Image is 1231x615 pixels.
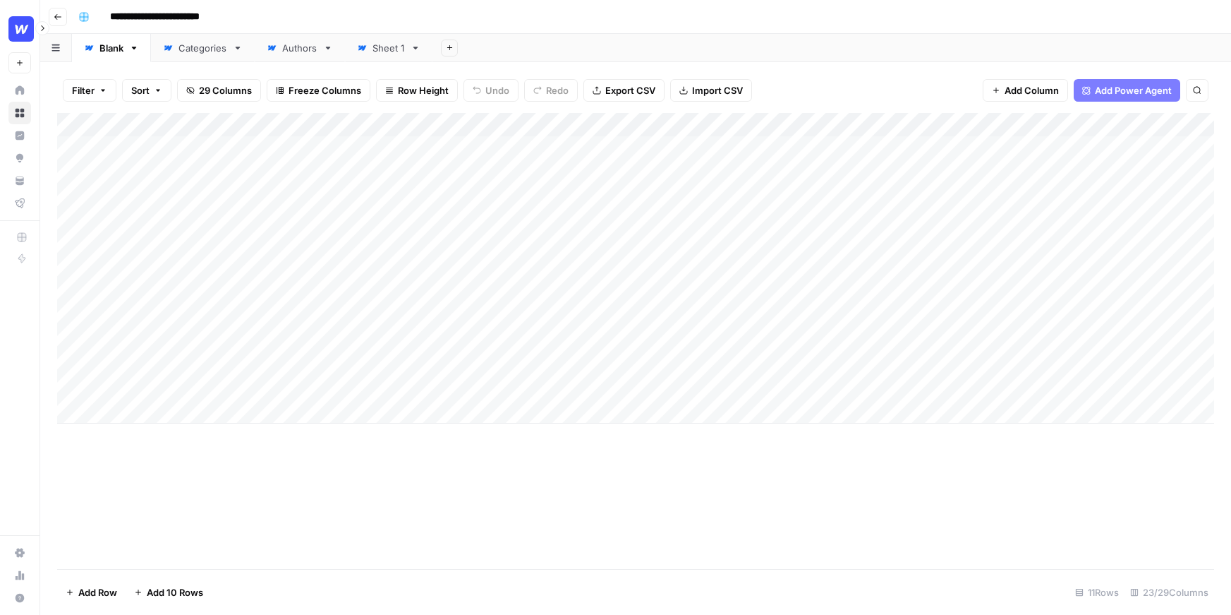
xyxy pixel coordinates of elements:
span: Sort [131,83,150,97]
button: Export CSV [583,79,665,102]
a: Blank [72,34,151,62]
button: Sort [122,79,171,102]
a: Your Data [8,169,31,192]
a: Home [8,79,31,102]
button: 29 Columns [177,79,261,102]
button: Undo [463,79,519,102]
span: Add Column [1005,83,1059,97]
a: Usage [8,564,31,587]
button: Row Height [376,79,458,102]
span: Import CSV [692,83,743,97]
span: Add Power Agent [1095,83,1172,97]
span: Export CSV [605,83,655,97]
div: Sheet 1 [372,41,405,55]
button: Add 10 Rows [126,581,212,604]
span: Add 10 Rows [147,585,203,599]
span: Redo [546,83,569,97]
div: Authors [282,41,317,55]
a: Insights [8,124,31,147]
span: Freeze Columns [289,83,361,97]
button: Filter [63,79,116,102]
a: Settings [8,542,31,564]
span: Add Row [78,585,117,599]
div: 11 Rows [1069,581,1124,604]
div: Blank [99,41,123,55]
span: Undo [485,83,509,97]
img: Webflow Logo [8,16,34,42]
span: 29 Columns [199,83,252,97]
a: Sheet 1 [345,34,432,62]
a: Browse [8,102,31,124]
div: Categories [178,41,227,55]
button: Add Row [57,581,126,604]
button: Help + Support [8,587,31,609]
span: Filter [72,83,95,97]
div: 23/29 Columns [1124,581,1214,604]
button: Import CSV [670,79,752,102]
button: Add Column [983,79,1068,102]
button: Add Power Agent [1074,79,1180,102]
button: Workspace: Webflow [8,11,31,47]
button: Redo [524,79,578,102]
a: Categories [151,34,255,62]
span: Row Height [398,83,449,97]
a: Flightpath [8,192,31,215]
a: Authors [255,34,345,62]
a: Opportunities [8,147,31,169]
button: Freeze Columns [267,79,370,102]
